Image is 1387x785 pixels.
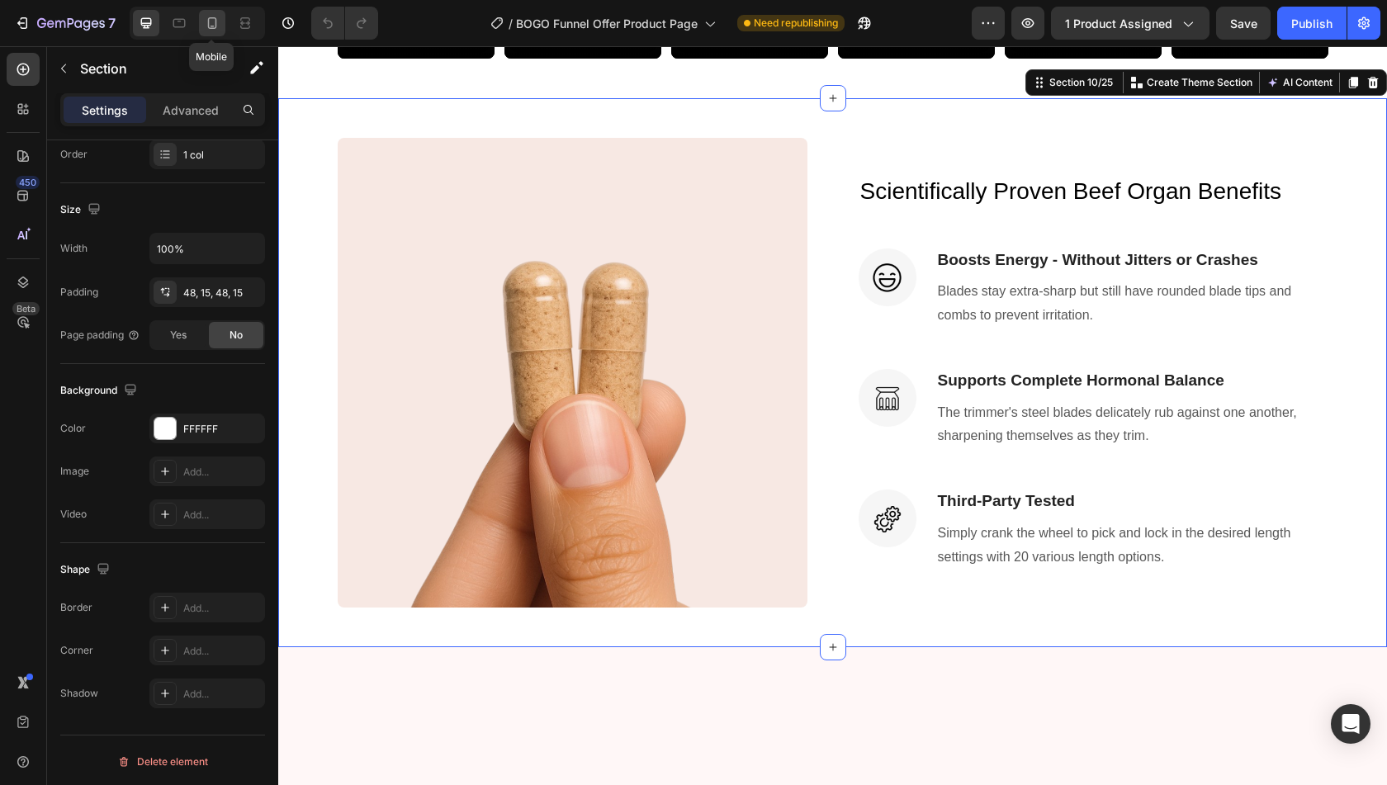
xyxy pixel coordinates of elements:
[7,7,123,40] button: 7
[183,601,261,616] div: Add...
[582,132,1003,158] span: Scientifically Proven Beef Organ Benefits
[985,26,1058,46] button: AI Content
[108,13,116,33] p: 7
[60,147,88,162] div: Order
[60,241,88,256] div: Width
[60,285,98,300] div: Padding
[60,643,93,658] div: Corner
[183,465,261,480] div: Add...
[660,355,1049,403] p: The trimmer's steel blades delicately rub against one another, sharpening themselves as they trim.
[170,328,187,343] span: Yes
[60,507,87,522] div: Video
[60,421,86,436] div: Color
[658,323,1050,347] h3: Supports Complete Hormonal Balance
[1291,15,1333,32] div: Publish
[1051,7,1209,40] button: 1 product assigned
[869,29,974,44] p: Create Theme Section
[163,102,219,119] p: Advanced
[183,148,261,163] div: 1 col
[658,443,1050,467] h3: Third-Party Tested
[278,46,1387,785] iframe: Design area
[60,559,113,581] div: Shape
[1277,7,1347,40] button: Publish
[12,302,40,315] div: Beta
[16,176,40,189] div: 450
[1216,7,1271,40] button: Save
[230,328,243,343] span: No
[60,328,140,343] div: Page padding
[1065,15,1172,32] span: 1 product assigned
[60,464,89,479] div: Image
[660,234,1049,281] p: Blades stay extra-sharp but still have rounded blade tips and combs to prevent irritation.
[183,286,261,300] div: 48, 15, 48, 15
[117,752,208,772] div: Delete element
[658,202,1050,226] h3: Boosts Energy - Without Jitters or Crashes
[183,508,261,523] div: Add...
[311,7,378,40] div: Undo/Redo
[60,686,98,701] div: Shadow
[768,29,838,44] div: Section 10/25
[60,749,265,775] button: Delete element
[183,687,261,702] div: Add...
[1331,704,1370,744] div: Open Intercom Messenger
[509,15,513,32] span: /
[82,102,128,119] p: Settings
[660,475,1049,523] p: Simply crank the wheel to pick and lock in the desired length settings with 20 various length opt...
[150,234,264,263] input: Auto
[1230,17,1257,31] span: Save
[183,422,261,437] div: FFFFFF
[60,600,92,615] div: Border
[516,15,698,32] span: BOGO Funnel Offer Product Page
[60,380,140,402] div: Background
[183,644,261,659] div: Add...
[60,199,104,221] div: Size
[80,59,215,78] p: Section
[754,16,838,31] span: Need republishing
